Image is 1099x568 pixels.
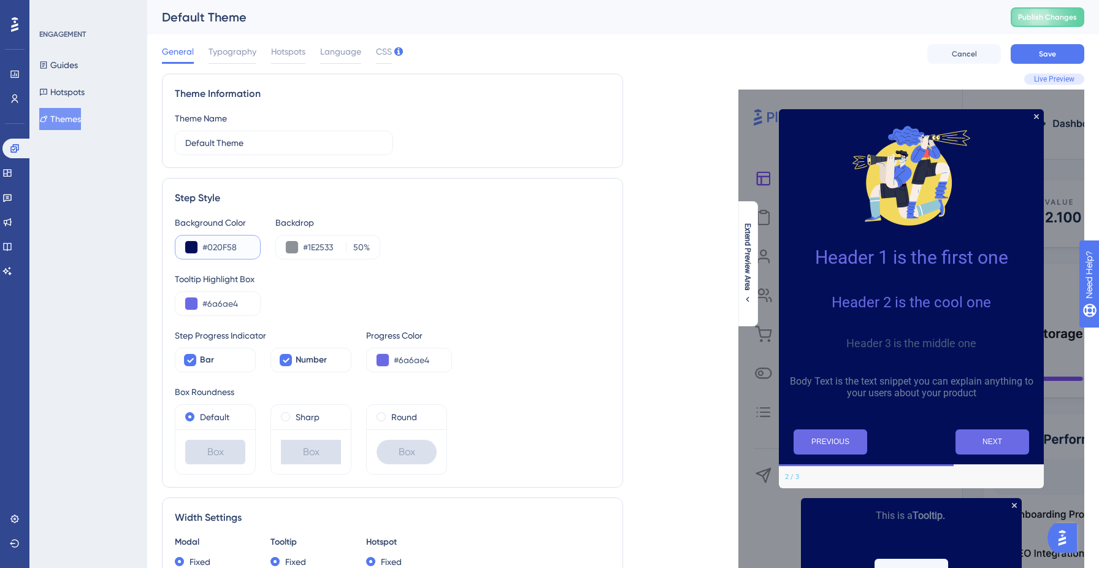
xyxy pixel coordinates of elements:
div: Box [281,440,341,464]
span: Cancel [952,49,977,59]
b: Tooltip. [913,510,945,521]
div: Progress Color [366,328,452,343]
div: Hotspot [366,535,447,550]
label: Sharp [296,410,320,424]
div: Tooltip Highlight Box [175,272,610,286]
div: Box [185,440,245,464]
input: Theme Name [185,136,383,150]
div: Close Preview [1034,114,1039,119]
input: % [350,240,364,255]
div: Default Theme [162,9,980,26]
button: Guides [39,54,78,76]
img: Modal Media [850,114,973,237]
div: Step Style [175,191,610,205]
span: Need Help? [29,3,77,18]
button: Extend Preview Area [738,223,757,304]
div: Background Color [175,215,261,230]
div: ENGAGEMENT [39,29,86,39]
h1: Header 1 is the first one [789,247,1034,268]
span: Bar [200,353,214,367]
button: Next [955,429,1029,455]
span: Hotspots [271,44,305,59]
p: Body Text is the text snippet you can explain anything to your users about your product [789,375,1034,399]
div: Backdrop [275,215,380,230]
div: Width Settings [175,510,610,525]
button: Publish Changes [1011,7,1084,27]
span: Live Preview [1034,74,1074,84]
div: Step Progress Indicator [175,328,351,343]
div: Modal [175,535,256,550]
span: Publish Changes [1018,12,1077,22]
div: Close Preview [1012,503,1017,508]
span: Extend Preview Area [743,223,752,291]
h2: Header 2 is the cool one [789,294,1034,311]
label: % [346,240,370,255]
h3: Header 3 is the middle one [789,337,1034,350]
span: Typography [209,44,256,59]
span: CSS [376,44,392,59]
iframe: UserGuiding AI Assistant Launcher [1047,520,1084,556]
button: Hotspots [39,81,85,103]
div: Footer [779,466,1044,488]
div: Theme Name [175,111,227,126]
button: Themes [39,108,81,130]
button: Cancel [927,44,1001,64]
button: Previous [794,429,867,455]
div: Tooltip [270,535,351,550]
div: Box Roundness [175,385,610,399]
div: Theme Information [175,86,610,101]
div: Step 2 of 3 [785,472,799,482]
label: Round [391,410,417,424]
p: This is a [811,508,1012,524]
label: Default [200,410,229,424]
div: Box [377,440,437,464]
span: Number [296,353,327,367]
span: Save [1039,49,1056,59]
span: Language [320,44,361,59]
span: General [162,44,194,59]
button: Save [1011,44,1084,64]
